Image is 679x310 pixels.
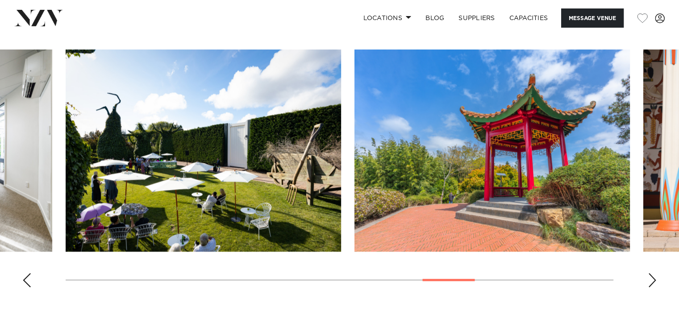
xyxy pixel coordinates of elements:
[502,8,555,28] a: Capacities
[418,8,451,28] a: BLOG
[451,8,502,28] a: SUPPLIERS
[14,10,63,26] img: nzv-logo.png
[356,8,418,28] a: Locations
[561,8,624,28] button: Message Venue
[66,50,341,252] swiper-slide: 14 / 20
[354,50,630,252] swiper-slide: 15 / 20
